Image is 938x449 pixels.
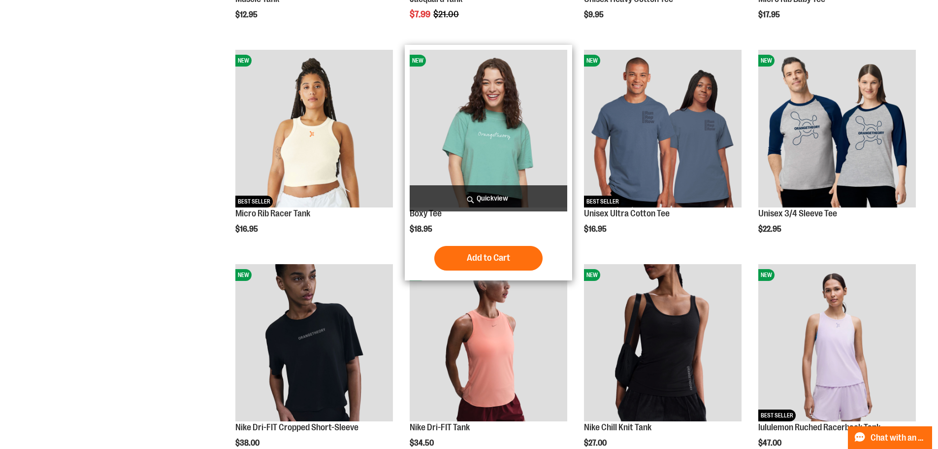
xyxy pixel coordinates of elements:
[584,264,742,422] img: Nike Chill Knit Tank
[405,45,572,280] div: product
[410,50,567,209] a: Boxy TeeNEW
[758,225,783,234] span: $22.95
[235,208,310,218] a: Micro Rib Racer Tank
[410,185,567,211] a: Quickview
[235,269,252,281] span: NEW
[235,225,259,234] span: $16.95
[584,422,651,432] a: Nike Chill Knit Tank
[235,422,358,432] a: Nike Dri-FIT Cropped Short-Sleeve
[235,264,393,423] a: Nike Dri-FIT Cropped Short-SleeveNEW
[410,264,567,423] a: Nike Dri-FIT TankNEW
[467,252,510,263] span: Add to Cart
[584,55,600,67] span: NEW
[584,269,600,281] span: NEW
[758,410,796,421] span: BEST SELLER
[433,9,460,19] span: $21.00
[871,433,926,443] span: Chat with an Expert
[584,208,670,218] a: Unisex Ultra Cotton Tee
[758,208,837,218] a: Unisex 3/4 Sleeve Tee
[758,264,916,423] a: lululemon Ruched Racerback TankNEWBEST SELLER
[235,10,259,19] span: $12.95
[758,422,880,432] a: lululemon Ruched Racerback Tank
[235,50,393,207] img: Micro Rib Racer Tank
[579,45,746,259] div: product
[584,10,605,19] span: $9.95
[758,10,781,19] span: $17.95
[753,45,921,259] div: product
[584,196,621,207] span: BEST SELLER
[584,264,742,423] a: Nike Chill Knit TankNEW
[584,439,608,448] span: $27.00
[758,264,916,422] img: lululemon Ruched Racerback Tank
[410,264,567,422] img: Nike Dri-FIT Tank
[434,246,543,271] button: Add to Cart
[410,55,426,67] span: NEW
[235,196,273,207] span: BEST SELLER
[410,9,432,19] span: $7.99
[758,439,783,448] span: $47.00
[235,55,252,67] span: NEW
[410,225,434,234] span: $18.95
[235,439,261,448] span: $38.00
[410,208,442,218] a: Boxy Tee
[848,426,933,449] button: Chat with an Expert
[230,45,398,259] div: product
[584,50,742,209] a: Unisex Ultra Cotton TeeNEWBEST SELLER
[584,50,742,207] img: Unisex Ultra Cotton Tee
[410,439,435,448] span: $34.50
[758,269,775,281] span: NEW
[758,55,775,67] span: NEW
[584,225,608,234] span: $16.95
[235,50,393,209] a: Micro Rib Racer TankNEWBEST SELLER
[758,50,916,207] img: Unisex 3/4 Sleeve Tee
[758,50,916,209] a: Unisex 3/4 Sleeve TeeNEW
[235,264,393,422] img: Nike Dri-FIT Cropped Short-Sleeve
[410,422,470,432] a: Nike Dri-FIT Tank
[410,50,567,207] img: Boxy Tee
